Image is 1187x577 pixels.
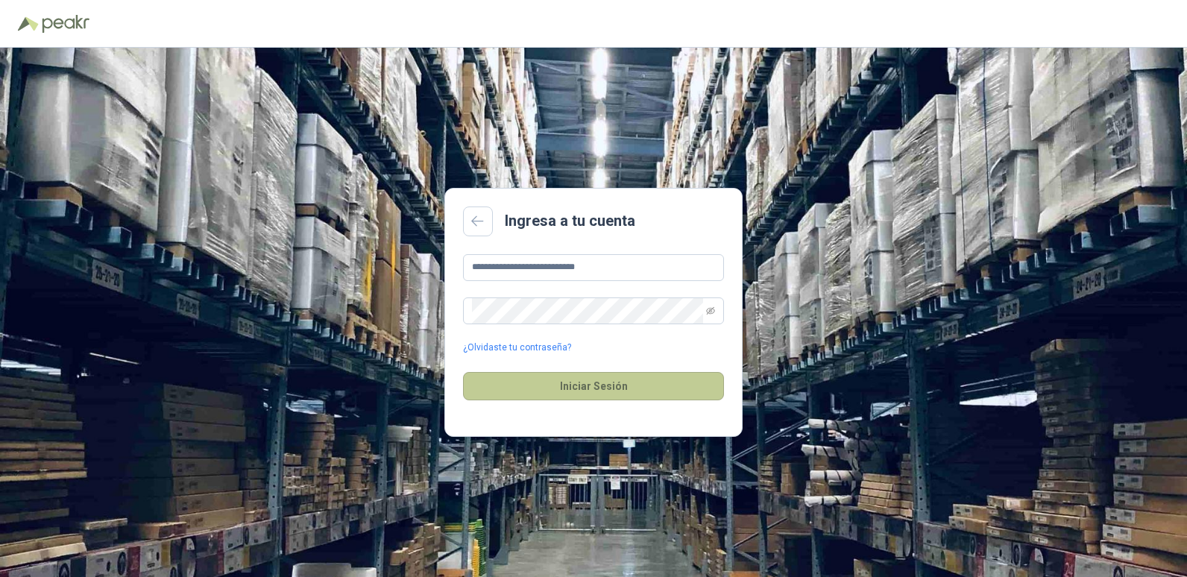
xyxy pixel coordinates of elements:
[463,341,571,355] a: ¿Olvidaste tu contraseña?
[706,306,715,315] span: eye-invisible
[18,16,39,31] img: Logo
[463,372,724,400] button: Iniciar Sesión
[42,15,89,33] img: Peakr
[505,209,635,233] h2: Ingresa a tu cuenta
